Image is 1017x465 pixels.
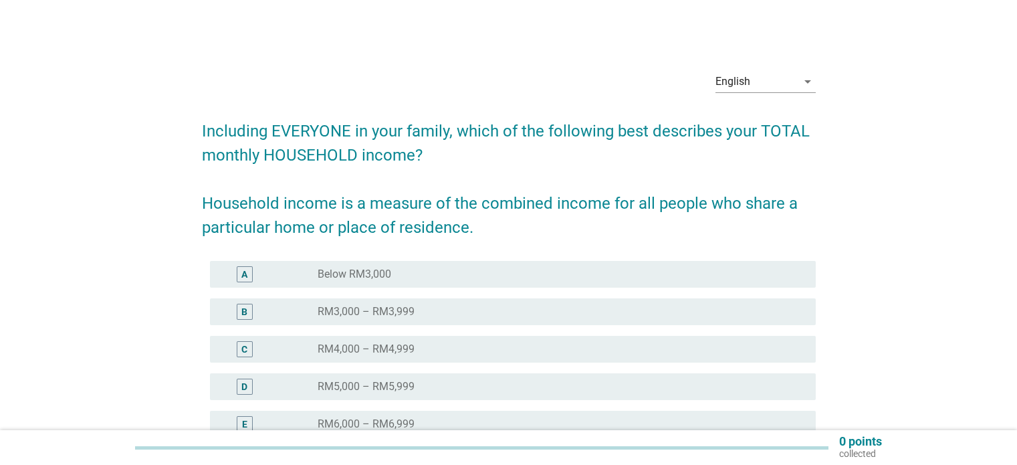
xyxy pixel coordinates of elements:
[318,343,415,356] label: RM4,000 – RM4,999
[241,268,247,282] div: A
[318,268,391,281] label: Below RM3,000
[241,380,247,394] div: D
[241,305,247,319] div: B
[241,343,247,357] div: C
[839,448,882,460] p: collected
[318,305,415,318] label: RM3,000 – RM3,999
[800,74,816,90] i: arrow_drop_down
[202,106,816,240] h2: Including EVERYONE in your family, which of the following best describes your TOTAL monthly HOUSE...
[715,76,750,88] div: English
[318,417,415,431] label: RM6,000 – RM6,999
[318,380,415,393] label: RM5,000 – RM5,999
[242,417,247,432] div: E
[839,436,882,448] p: 0 points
